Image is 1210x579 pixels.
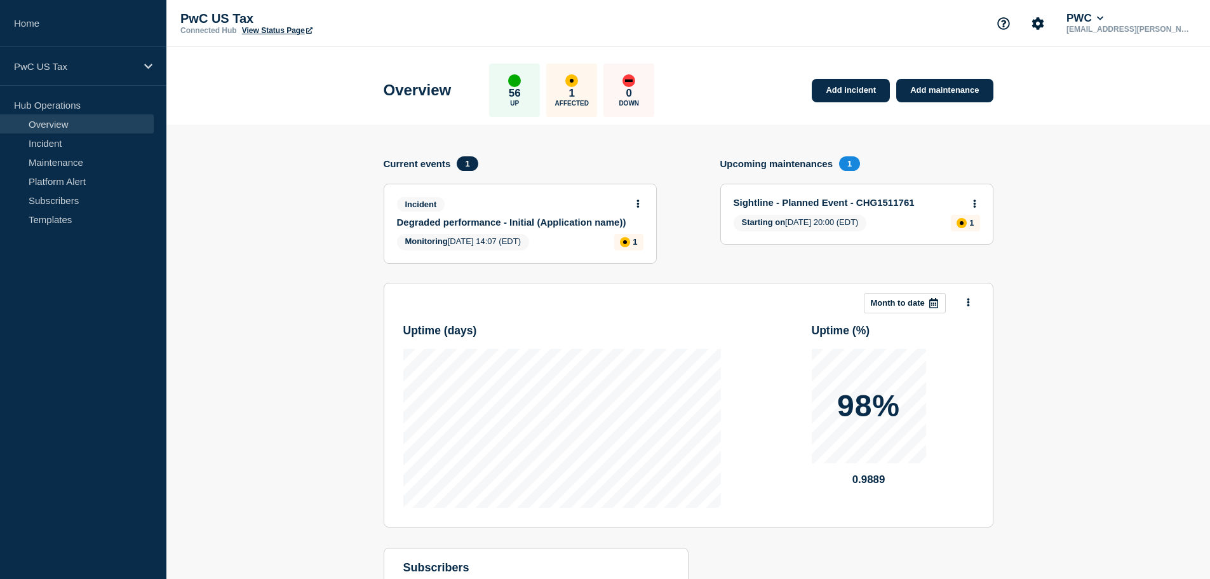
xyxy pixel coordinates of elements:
p: 0.9889 [812,473,926,486]
span: Monitoring [405,236,448,246]
p: 1 [633,237,637,247]
p: Down [619,100,639,107]
span: Incident [397,197,445,212]
button: Account settings [1025,10,1051,37]
p: 56 [509,87,521,100]
div: down [622,74,635,87]
p: PwC US Tax [14,61,136,72]
p: 98% [837,391,900,421]
span: 1 [839,156,860,171]
button: PWC [1064,12,1106,25]
h1: Overview [384,81,452,99]
a: View Status Page [242,26,313,35]
a: Degraded performance - Initial (Application name)) [397,217,626,228]
span: [DATE] 20:00 (EDT) [734,215,867,231]
h4: subscribers [403,561,669,575]
h4: Upcoming maintenances [720,158,833,169]
div: affected [565,74,578,87]
p: Up [510,100,519,107]
p: Affected [555,100,589,107]
span: Starting on [742,217,786,227]
p: 1 [969,218,974,228]
a: Add incident [812,79,890,102]
p: Connected Hub [180,26,237,35]
p: 1 [569,87,575,100]
h3: Uptime ( days ) [403,324,721,337]
div: up [508,74,521,87]
h4: Current events [384,158,451,169]
p: [EMAIL_ADDRESS][PERSON_NAME][PERSON_NAME][DOMAIN_NAME] [1064,25,1196,34]
span: [DATE] 14:07 (EDT) [397,234,530,250]
button: Month to date [864,293,946,313]
a: Add maintenance [896,79,993,102]
span: 1 [457,156,478,171]
a: Sightline - Planned Event - CHG1511761 [734,197,963,208]
p: PwC US Tax [180,11,434,26]
p: 0 [626,87,632,100]
div: affected [620,237,630,247]
div: affected [957,218,967,228]
p: Month to date [871,298,925,308]
button: Support [990,10,1017,37]
h3: Uptime ( % ) [812,324,974,337]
